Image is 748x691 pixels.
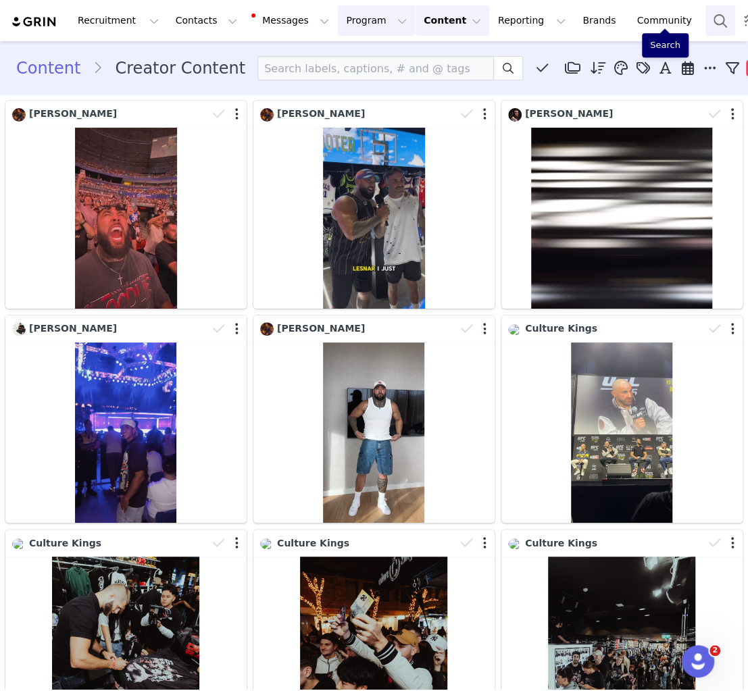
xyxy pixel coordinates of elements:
[246,5,337,36] button: Messages
[29,108,117,119] span: [PERSON_NAME]
[525,323,597,334] span: Culture Kings
[260,108,274,122] img: e3c505e1-b9c6-4395-b0f8-9e8fbb088b27.jpg
[168,5,245,36] button: Contacts
[508,108,522,122] img: 9302be7c-6181-482b-b5df-4ca399003550.jpg
[525,108,613,119] span: [PERSON_NAME]
[416,5,489,36] button: Content
[508,538,522,549] img: 1ad0df77-58f3-47bb-8f8e-1c7f447a7a52.jpg
[629,5,706,36] a: Community
[508,324,522,335] img: 1ad0df77-58f3-47bb-8f8e-1c7f447a7a52.jpg
[70,5,167,36] button: Recruitment
[12,108,26,122] img: e3c505e1-b9c6-4395-b0f8-9e8fbb088b27.jpg
[29,323,117,334] span: [PERSON_NAME]
[260,538,274,549] img: 1ad0df77-58f3-47bb-8f8e-1c7f447a7a52.jpg
[257,56,494,80] input: Search labels, captions, # and @ tags
[29,538,101,548] span: Culture Kings
[525,538,597,548] span: Culture Kings
[574,5,628,36] a: Brands
[338,5,415,36] button: Program
[682,645,714,677] iframe: Intercom live chat
[12,322,26,336] img: a0448399-86a3-46eb-8cff-465c154c5e0e.jpg
[16,56,93,80] a: Content
[260,322,274,336] img: e3c505e1-b9c6-4395-b0f8-9e8fbb088b27.jpg
[11,16,58,28] img: grin logo
[277,323,365,334] span: [PERSON_NAME]
[277,108,365,119] span: [PERSON_NAME]
[277,538,349,548] span: Culture Kings
[705,5,735,36] button: Search
[490,5,574,36] button: Reporting
[709,645,720,656] span: 2
[12,538,26,549] img: 1ad0df77-58f3-47bb-8f8e-1c7f447a7a52.jpg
